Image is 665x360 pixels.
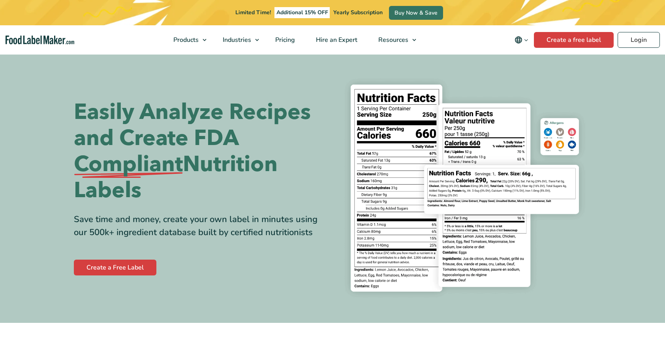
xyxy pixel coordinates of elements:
span: Industries [220,36,252,44]
span: Additional 15% OFF [274,7,330,18]
span: Pricing [273,36,296,44]
span: Compliant [74,151,183,177]
span: Yearly Subscription [333,9,383,16]
a: Login [618,32,660,48]
a: Hire an Expert [306,25,366,55]
a: Industries [212,25,263,55]
h1: Easily Analyze Recipes and Create FDA Nutrition Labels [74,99,327,204]
a: Food Label Maker homepage [6,36,74,45]
a: Create a free label [534,32,614,48]
span: Hire an Expert [314,36,358,44]
a: Create a Free Label [74,260,156,275]
span: Resources [376,36,409,44]
a: Buy Now & Save [389,6,443,20]
a: Pricing [265,25,304,55]
button: Change language [509,32,534,48]
span: Limited Time! [235,9,271,16]
a: Products [163,25,210,55]
a: Resources [368,25,420,55]
span: Products [171,36,199,44]
div: Save time and money, create your own label in minutes using our 500k+ ingredient database built b... [74,213,327,239]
